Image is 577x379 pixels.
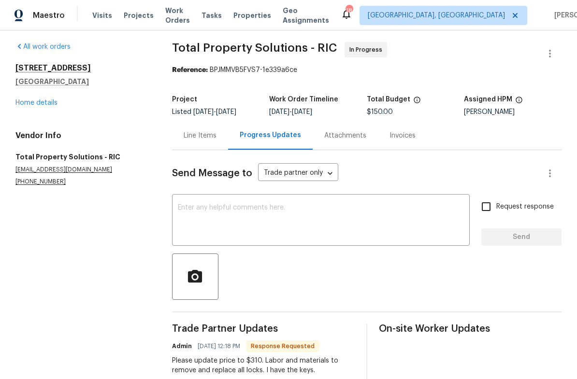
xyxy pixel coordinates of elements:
[269,96,338,103] h5: Work Order Timeline
[172,65,562,75] div: BPJMMVB5FVS7-1e339a6ce
[464,96,512,103] h5: Assigned HPM
[413,96,421,109] span: The total cost of line items that have been proposed by Opendoor. This sum includes line items th...
[184,131,216,140] div: Line Items
[292,109,312,115] span: [DATE]
[198,341,240,351] span: [DATE] 12:18 PM
[233,11,271,20] span: Properties
[124,11,154,20] span: Projects
[367,96,410,103] h5: Total Budget
[389,131,416,140] div: Invoices
[172,356,355,375] div: Please update price to $310. Labor and materials to remove and replace all locks. I have the keys.
[240,130,301,140] div: Progress Updates
[349,45,386,55] span: In Progress
[172,42,337,54] span: Total Property Solutions - RIC
[258,166,338,182] div: Trade partner only
[92,11,112,20] span: Visits
[193,109,214,115] span: [DATE]
[172,109,236,115] span: Listed
[247,341,318,351] span: Response Requested
[165,6,190,25] span: Work Orders
[172,324,355,334] span: Trade Partner Updates
[324,131,366,140] div: Attachments
[193,109,236,115] span: -
[172,341,192,351] h6: Admin
[15,152,149,162] h5: Total Property Solutions - RIC
[269,109,312,115] span: -
[15,99,58,106] a: Home details
[464,109,562,115] div: [PERSON_NAME]
[172,67,208,73] b: Reference:
[172,96,197,103] h5: Project
[379,324,562,334] span: On-site Worker Updates
[202,12,222,19] span: Tasks
[368,11,505,20] span: [GEOGRAPHIC_DATA], [GEOGRAPHIC_DATA]
[346,6,352,15] div: 18
[15,131,149,140] h4: Vendor Info
[33,11,65,20] span: Maestro
[15,43,71,50] a: All work orders
[172,168,252,178] span: Send Message to
[283,6,329,25] span: Geo Assignments
[269,109,289,115] span: [DATE]
[515,96,523,109] span: The hpm assigned to this work order.
[216,109,236,115] span: [DATE]
[367,109,393,115] span: $150.00
[496,202,554,212] span: Request response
